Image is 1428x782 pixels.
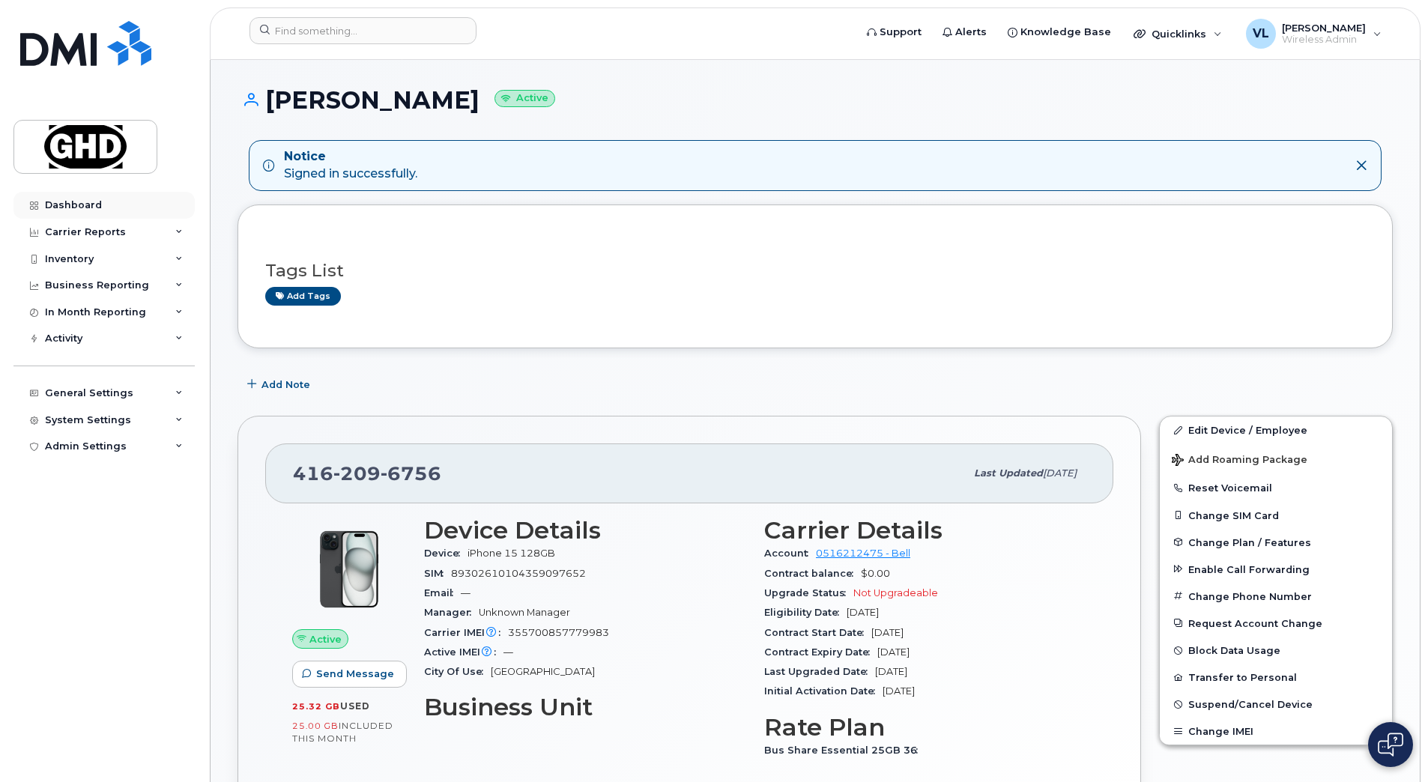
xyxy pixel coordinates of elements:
[877,646,910,658] span: [DATE]
[847,607,879,618] span: [DATE]
[238,371,323,398] button: Add Note
[764,568,861,579] span: Contract balance
[468,548,555,559] span: iPhone 15 128GB
[292,721,339,731] span: 25.00 GB
[764,607,847,618] span: Eligibility Date
[381,462,441,485] span: 6756
[1160,583,1392,610] button: Change Phone Number
[1160,529,1392,556] button: Change Plan / Features
[816,548,910,559] a: 0516212475 - Bell
[424,694,746,721] h3: Business Unit
[261,378,310,392] span: Add Note
[1188,699,1313,710] span: Suspend/Cancel Device
[1160,443,1392,474] button: Add Roaming Package
[508,627,609,638] span: 355700857779983
[494,90,555,107] small: Active
[461,587,471,598] span: —
[764,714,1086,741] h3: Rate Plan
[424,646,503,658] span: Active IMEI
[764,587,853,598] span: Upgrade Status
[764,646,877,658] span: Contract Expiry Date
[1172,454,1307,468] span: Add Roaming Package
[764,627,871,638] span: Contract Start Date
[304,524,394,614] img: iPhone_15_Black.png
[1378,733,1403,757] img: Open chat
[1160,556,1392,583] button: Enable Call Forwarding
[974,467,1043,479] span: Last updated
[871,627,904,638] span: [DATE]
[1188,563,1310,575] span: Enable Call Forwarding
[292,661,407,688] button: Send Message
[292,701,340,712] span: 25.32 GB
[238,87,1393,113] h1: [PERSON_NAME]
[293,462,441,485] span: 416
[424,607,479,618] span: Manager
[491,666,595,677] span: [GEOGRAPHIC_DATA]
[764,548,816,559] span: Account
[1160,416,1392,443] a: Edit Device / Employee
[316,667,394,681] span: Send Message
[1160,664,1392,691] button: Transfer to Personal
[265,261,1365,280] h3: Tags List
[764,666,875,677] span: Last Upgraded Date
[1160,718,1392,745] button: Change IMEI
[764,745,925,756] span: Bus Share Essential 25GB 36
[1160,474,1392,501] button: Reset Voicemail
[424,627,508,638] span: Carrier IMEI
[764,685,883,697] span: Initial Activation Date
[451,568,586,579] span: 89302610104359097652
[292,720,393,745] span: included this month
[1160,637,1392,664] button: Block Data Usage
[284,148,417,183] div: Signed in successfully.
[424,587,461,598] span: Email
[1188,536,1311,548] span: Change Plan / Features
[424,666,491,677] span: City Of Use
[861,568,890,579] span: $0.00
[764,517,1086,544] h3: Carrier Details
[333,462,381,485] span: 209
[424,517,746,544] h3: Device Details
[265,287,341,306] a: Add tags
[340,700,370,712] span: used
[284,148,417,166] strong: Notice
[853,587,938,598] span: Not Upgradeable
[309,632,342,646] span: Active
[1043,467,1077,479] span: [DATE]
[1160,691,1392,718] button: Suspend/Cancel Device
[875,666,907,677] span: [DATE]
[503,646,513,658] span: —
[1160,502,1392,529] button: Change SIM Card
[1160,610,1392,637] button: Request Account Change
[479,607,570,618] span: Unknown Manager
[883,685,915,697] span: [DATE]
[424,568,451,579] span: SIM
[424,548,468,559] span: Device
